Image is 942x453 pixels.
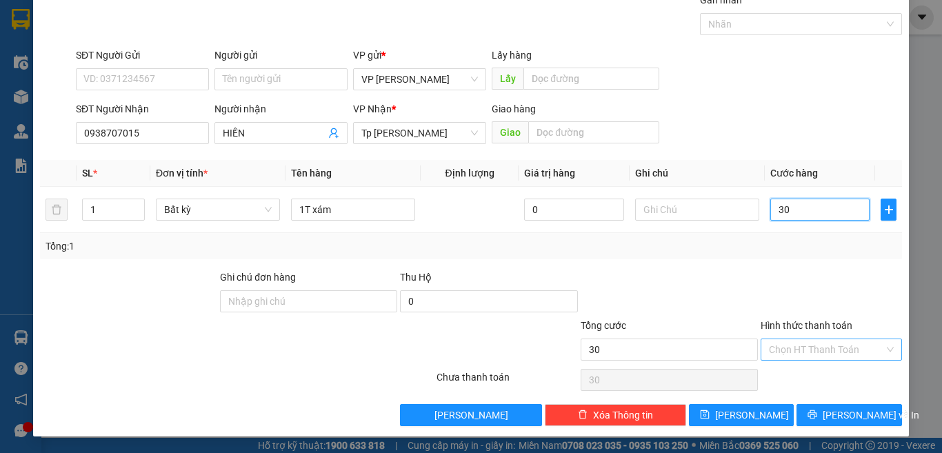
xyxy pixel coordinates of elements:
span: [PERSON_NAME] và In [823,407,919,423]
input: Ghi chú đơn hàng [220,290,397,312]
span: save [700,410,710,421]
span: [PERSON_NAME] [434,407,508,423]
span: Đơn vị tính [156,168,208,179]
span: Giá trị hàng [524,168,575,179]
b: Gửi khách hàng [85,20,137,85]
span: Bất kỳ [164,199,272,220]
span: Giao hàng [492,103,536,114]
div: VP gửi [353,48,486,63]
span: Thu Hộ [400,272,432,283]
span: Định lượng [445,168,494,179]
label: Hình thức thanh toán [761,320,852,331]
label: Ghi chú đơn hàng [220,272,296,283]
input: Dọc đường [523,68,659,90]
span: user-add [328,128,339,139]
span: Xóa Thông tin [593,407,653,423]
span: SL [82,168,93,179]
div: Người nhận [214,101,348,117]
span: Lấy hàng [492,50,532,61]
button: printer[PERSON_NAME] và In [796,404,902,426]
button: [PERSON_NAME] [400,404,541,426]
button: plus [881,199,896,221]
span: Cước hàng [770,168,818,179]
b: [DOMAIN_NAME] [116,52,190,63]
span: Tên hàng [291,168,332,179]
span: VP Nhận [353,103,392,114]
span: Giao [492,121,528,143]
th: Ghi chú [630,160,765,187]
span: [PERSON_NAME] [715,407,789,423]
div: Chưa thanh toán [435,370,579,394]
li: (c) 2017 [116,66,190,83]
input: Ghi Chú [635,199,759,221]
img: logo.jpg [150,17,183,50]
input: 0 [524,199,623,221]
button: save[PERSON_NAME] [689,404,794,426]
input: Dọc đường [528,121,659,143]
div: SĐT Người Gửi [76,48,209,63]
span: Tổng cước [581,320,626,331]
div: Tổng: 1 [46,239,365,254]
input: VD: Bàn, Ghế [291,199,415,221]
span: VP Phan Rang [361,69,478,90]
span: Lấy [492,68,523,90]
span: plus [881,204,896,215]
button: deleteXóa Thông tin [545,404,686,426]
span: delete [578,410,588,421]
span: Tp Hồ Chí Minh [361,123,478,143]
button: delete [46,199,68,221]
div: Người gửi [214,48,348,63]
span: printer [808,410,817,421]
b: [PERSON_NAME] [17,89,78,154]
div: SĐT Người Nhận [76,101,209,117]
